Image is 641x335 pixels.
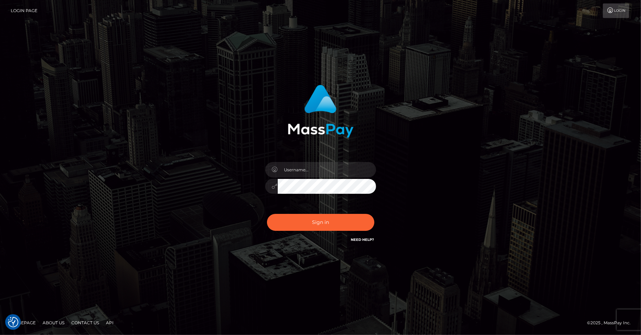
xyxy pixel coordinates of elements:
[8,317,38,328] a: Homepage
[40,317,67,328] a: About Us
[8,317,18,327] img: Revisit consent button
[603,3,629,18] a: Login
[8,317,18,327] button: Consent Preferences
[587,319,636,327] div: © 2025 , MassPay Inc.
[351,237,374,242] a: Need Help?
[103,317,116,328] a: API
[267,214,374,231] button: Sign in
[69,317,102,328] a: Contact Us
[288,85,354,138] img: MassPay Login
[278,162,376,178] input: Username...
[11,3,37,18] a: Login Page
